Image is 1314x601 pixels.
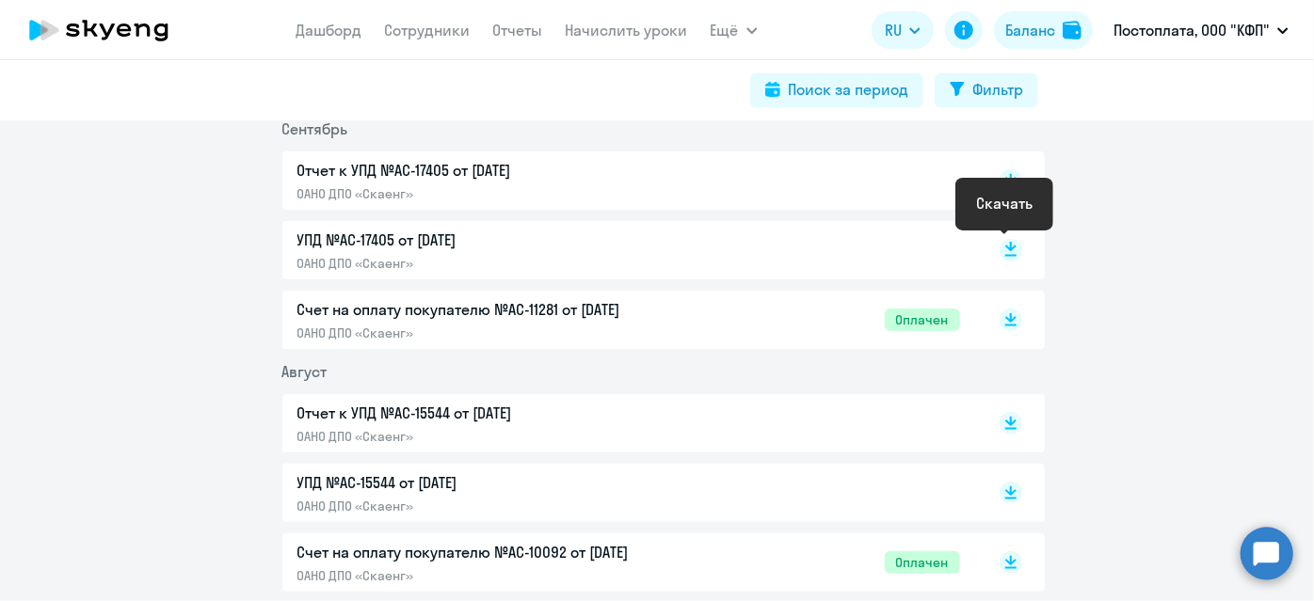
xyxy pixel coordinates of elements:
a: Отчеты [493,21,543,40]
a: УПД №AC-17405 от [DATE]ОАНО ДПО «Скаенг» [297,229,960,272]
p: Счет на оплату покупателю №AC-11281 от [DATE] [297,298,693,321]
div: Поиск за период [788,78,908,101]
button: Ещё [711,11,758,49]
p: ОАНО ДПО «Скаенг» [297,498,693,514]
button: Фильтр [935,73,1038,107]
span: Сентябрь [282,119,348,138]
a: УПД №AC-15544 от [DATE]ОАНО ДПО «Скаенг» [297,471,960,514]
div: Фильтр [972,78,1023,101]
a: Отчет к УПД №AC-17405 от [DATE]ОАНО ДПО «Скаенг» [297,159,960,202]
p: Счет на оплату покупателю №AC-10092 от [DATE] [297,541,693,563]
div: Баланс [1005,19,1055,41]
p: Постоплата, ООО "КФП" [1114,19,1270,41]
button: Балансbalance [994,11,1093,49]
p: УПД №AC-17405 от [DATE] [297,229,693,251]
span: Оплачен [885,551,960,574]
a: Начислить уроки [566,21,688,40]
a: Счет на оплату покупателю №AC-11281 от [DATE]ОАНО ДПО «Скаенг»Оплачен [297,298,960,341]
button: Поиск за период [750,73,923,107]
a: Дашборд [296,21,362,40]
a: Отчет к УПД №AC-15544 от [DATE]ОАНО ДПО «Скаенг» [297,402,960,445]
p: УПД №AC-15544 от [DATE] [297,471,693,494]
p: ОАНО ДПО «Скаенг» [297,428,693,445]
p: Отчет к УПД №AC-15544 от [DATE] [297,402,693,424]
a: Сотрудники [385,21,471,40]
span: Август [282,362,328,381]
p: ОАНО ДПО «Скаенг» [297,324,693,341]
div: Скачать [976,192,1033,214]
img: balance [1063,21,1082,40]
a: Счет на оплату покупателю №AC-10092 от [DATE]ОАНО ДПО «Скаенг»Оплачен [297,541,960,584]
p: ОАНО ДПО «Скаенг» [297,567,693,584]
p: ОАНО ДПО «Скаенг» [297,185,693,202]
span: Оплачен [885,308,960,331]
span: RU [885,19,902,41]
p: ОАНО ДПО «Скаенг» [297,255,693,272]
span: Ещё [711,19,739,41]
button: Постоплата, ООО "КФП" [1104,8,1298,53]
button: RU [872,11,934,49]
p: Отчет к УПД №AC-17405 от [DATE] [297,159,693,182]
